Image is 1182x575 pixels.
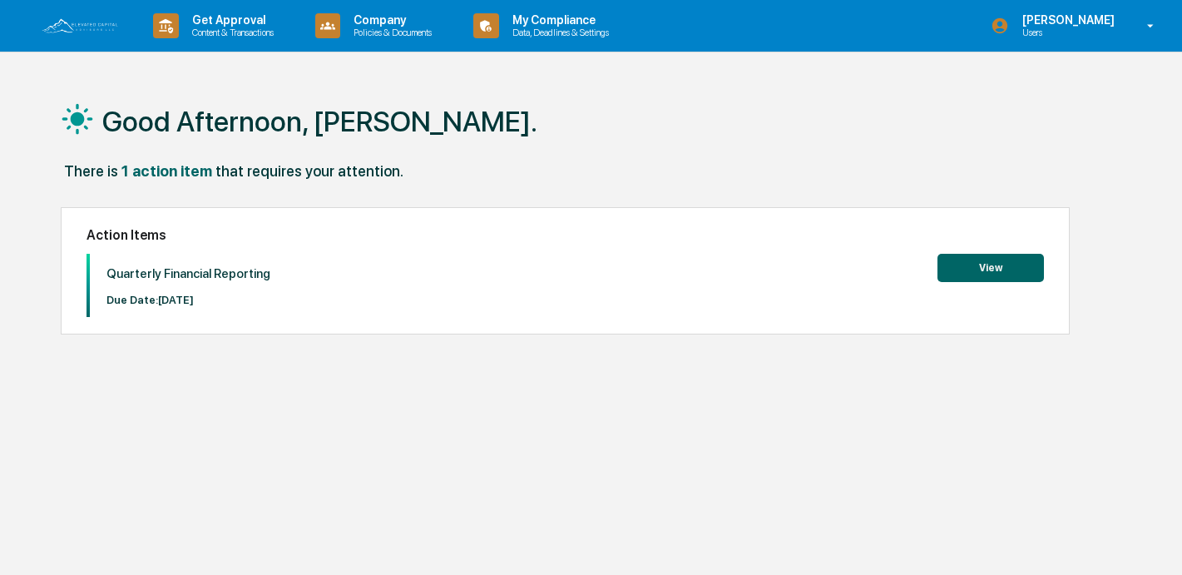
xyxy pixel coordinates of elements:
[340,27,440,38] p: Policies & Documents
[215,162,403,180] div: that requires your attention.
[499,27,617,38] p: Data, Deadlines & Settings
[102,105,537,138] h1: Good Afternoon, [PERSON_NAME].
[121,162,212,180] div: 1 action item
[1009,27,1123,38] p: Users
[106,294,270,306] p: Due Date: [DATE]
[340,13,440,27] p: Company
[87,227,1044,243] h2: Action Items
[937,254,1044,282] button: View
[106,266,270,281] p: Quarterly Financial Reporting
[179,13,282,27] p: Get Approval
[40,17,120,35] img: logo
[179,27,282,38] p: Content & Transactions
[499,13,617,27] p: My Compliance
[64,162,118,180] div: There is
[937,259,1044,275] a: View
[1009,13,1123,27] p: [PERSON_NAME]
